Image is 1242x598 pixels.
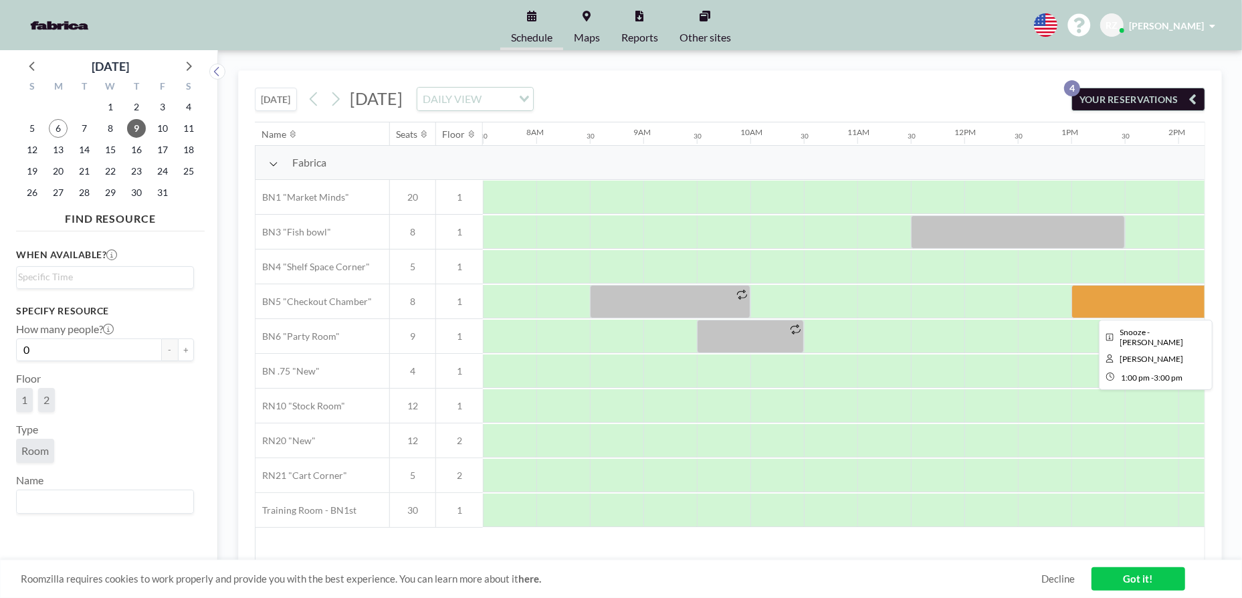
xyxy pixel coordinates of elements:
[127,162,146,181] span: Thursday, October 23, 2025
[179,119,198,138] span: Saturday, October 11, 2025
[21,444,49,457] span: Room
[17,267,193,287] div: Search for option
[92,57,129,76] div: [DATE]
[19,79,45,96] div: S
[526,127,544,137] div: 8AM
[847,127,869,137] div: 11AM
[75,119,94,138] span: Tuesday, October 7, 2025
[16,305,194,317] h3: Specify resource
[23,162,41,181] span: Sunday, October 19, 2025
[350,88,403,108] span: [DATE]
[175,79,201,96] div: S
[436,226,483,238] span: 1
[178,338,194,361] button: +
[49,183,68,202] span: Monday, October 27, 2025
[255,365,320,377] span: BN .75 "New"
[1151,373,1154,383] span: -
[49,119,68,138] span: Monday, October 6, 2025
[436,296,483,308] span: 1
[633,127,651,137] div: 9AM
[397,128,418,140] div: Seats
[694,132,702,140] div: 30
[436,261,483,273] span: 1
[255,296,372,308] span: BN5 "Checkout Chamber"
[480,132,488,140] div: 30
[420,90,484,108] span: DAILY VIEW
[390,435,435,447] span: 12
[21,573,1041,585] span: Roomzilla requires cookies to work properly and provide you with the best experience. You can lea...
[149,79,175,96] div: F
[390,504,435,516] span: 30
[49,162,68,181] span: Monday, October 20, 2025
[179,162,198,181] span: Saturday, October 25, 2025
[255,435,316,447] span: RN20 "New"
[49,140,68,159] span: Monday, October 13, 2025
[75,183,94,202] span: Tuesday, October 28, 2025
[436,191,483,203] span: 1
[179,140,198,159] span: Saturday, October 18, 2025
[23,119,41,138] span: Sunday, October 5, 2025
[436,330,483,342] span: 1
[621,32,658,43] span: Reports
[390,191,435,203] span: 20
[954,127,976,137] div: 12PM
[518,573,541,585] a: here.
[1168,127,1185,137] div: 2PM
[1121,373,1150,383] span: 1:00 PM
[179,98,198,116] span: Saturday, October 4, 2025
[127,183,146,202] span: Thursday, October 30, 2025
[1106,19,1118,31] span: RZ
[255,330,340,342] span: BN6 "Party Room"
[801,132,809,140] div: 30
[436,470,483,482] span: 2
[255,504,356,516] span: Training Room - BN1st
[255,261,370,273] span: BN4 "Shelf Space Corner"
[16,372,41,385] label: Floor
[486,90,511,108] input: Search for option
[153,98,172,116] span: Friday, October 3, 2025
[390,470,435,482] span: 5
[1120,327,1184,347] span: Snooze -Rachel
[292,156,326,169] span: Fabrica
[153,140,172,159] span: Friday, October 17, 2025
[1092,567,1185,591] a: Got it!
[1154,373,1182,383] span: 3:00 PM
[1041,573,1075,585] a: Decline
[1015,132,1023,140] div: 30
[18,493,186,510] input: Search for option
[255,226,331,238] span: BN3 "Fish bowl"
[390,261,435,273] span: 5
[72,79,98,96] div: T
[21,393,27,406] span: 1
[153,183,172,202] span: Friday, October 31, 2025
[740,127,762,137] div: 10AM
[127,98,146,116] span: Thursday, October 2, 2025
[574,32,600,43] span: Maps
[443,128,465,140] div: Floor
[23,183,41,202] span: Sunday, October 26, 2025
[390,296,435,308] span: 8
[255,400,345,412] span: RN10 "Stock Room"
[390,330,435,342] span: 9
[45,79,72,96] div: M
[1129,20,1204,31] span: [PERSON_NAME]
[127,140,146,159] span: Thursday, October 16, 2025
[153,162,172,181] span: Friday, October 24, 2025
[262,128,287,140] div: Name
[417,88,533,110] div: Search for option
[511,32,552,43] span: Schedule
[101,183,120,202] span: Wednesday, October 29, 2025
[1122,132,1130,140] div: 30
[43,393,49,406] span: 2
[1071,88,1205,111] button: YOUR RESERVATIONS4
[75,162,94,181] span: Tuesday, October 21, 2025
[436,504,483,516] span: 1
[21,12,98,39] img: organization-logo
[255,470,347,482] span: RN21 "Cart Corner"
[127,119,146,138] span: Thursday, October 9, 2025
[255,88,297,111] button: [DATE]
[436,365,483,377] span: 1
[680,32,731,43] span: Other sites
[390,365,435,377] span: 4
[75,140,94,159] span: Tuesday, October 14, 2025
